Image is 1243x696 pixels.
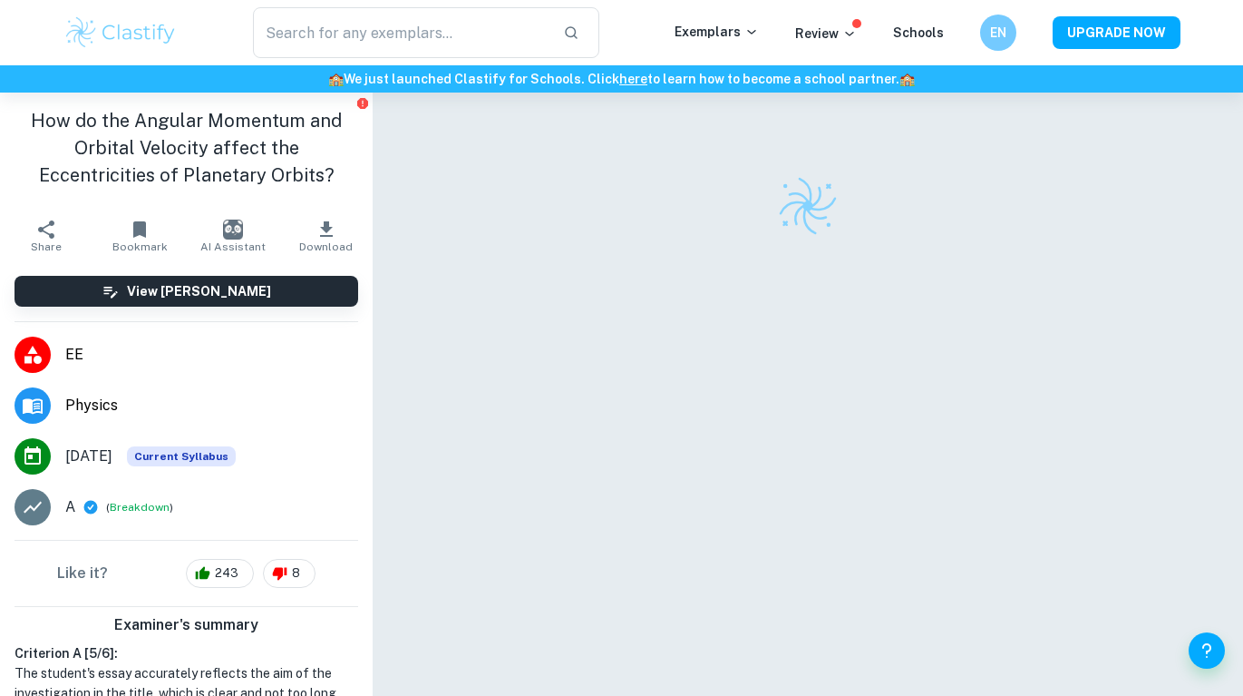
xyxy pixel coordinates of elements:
[263,559,316,588] div: 8
[4,69,1239,89] h6: We just launched Clastify for Schools. Click to learn how to become a school partner.
[899,72,915,86] span: 🏫
[795,24,857,44] p: Review
[65,496,75,518] p: A
[127,446,236,466] span: Current Syllabus
[1053,16,1180,49] button: UPGRADE NOW
[223,220,243,240] img: AI Assistant
[57,563,108,584] h6: Like it?
[7,614,365,636] h6: Examiner's summary
[776,174,840,238] img: Clastify logo
[110,499,170,515] button: Breakdown
[675,22,759,42] p: Exemplars
[619,72,647,86] a: here
[106,499,173,516] span: ( )
[127,281,271,301] h6: View [PERSON_NAME]
[65,344,358,366] span: EE
[328,72,344,86] span: 🏫
[65,446,112,467] span: [DATE]
[205,564,248,583] span: 243
[299,240,353,253] span: Download
[31,240,62,253] span: Share
[187,211,280,261] button: AI Assistant
[980,15,1016,51] button: EN
[65,395,358,417] span: Physics
[200,240,266,253] span: AI Assistant
[15,643,358,663] h6: Criterion A [ 5 / 6 ]:
[893,25,944,40] a: Schools
[186,559,254,588] div: 243
[127,446,236,466] div: This exemplar is based on the current syllabus. Feel free to refer to it for inspiration/ideas wh...
[253,7,549,58] input: Search for any exemplars...
[355,96,369,110] button: Report issue
[279,211,373,261] button: Download
[1189,632,1225,669] button: Help and Feedback
[282,564,310,583] span: 8
[987,23,1008,43] h6: EN
[112,240,168,253] span: Bookmark
[15,276,358,307] button: View [PERSON_NAME]
[93,211,187,261] button: Bookmark
[63,15,179,51] img: Clastify logo
[15,107,358,189] h1: How do the Angular Momentum and Orbital Velocity affect the Eccentricities of Planetary Orbits?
